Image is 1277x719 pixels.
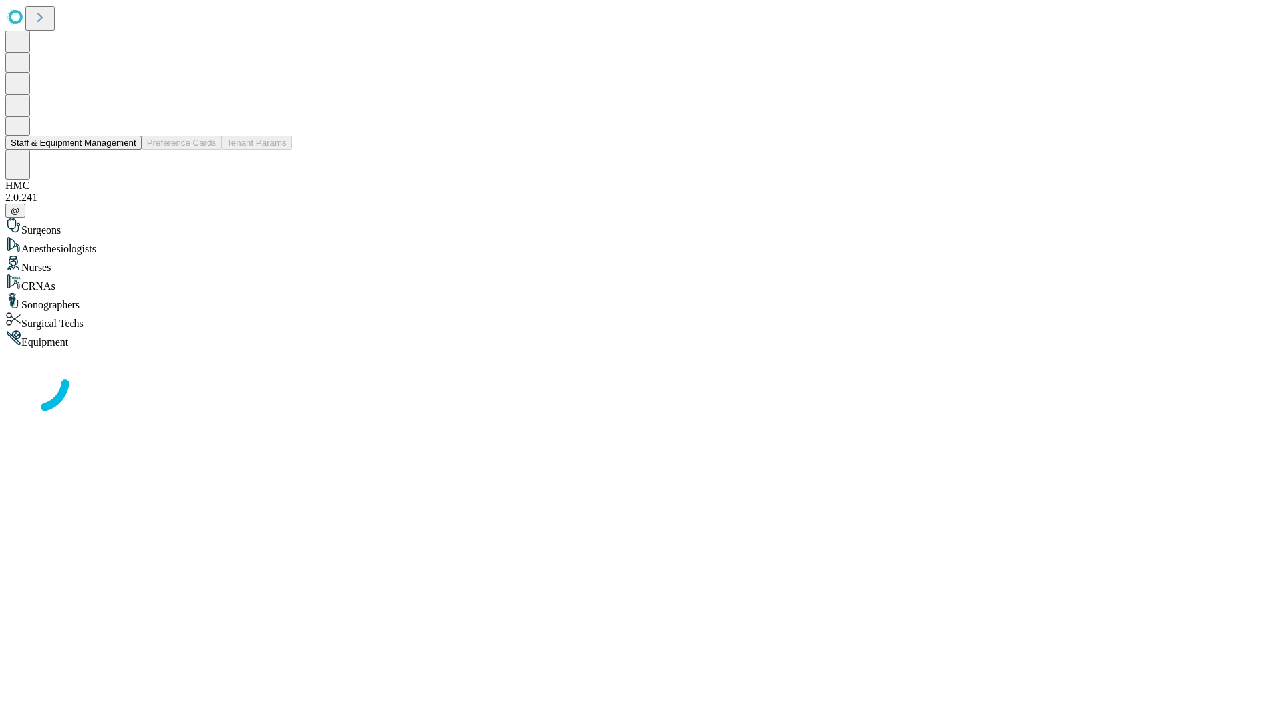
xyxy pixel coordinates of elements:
[5,255,1272,274] div: Nurses
[5,236,1272,255] div: Anesthesiologists
[142,136,221,150] button: Preference Cards
[11,206,20,216] span: @
[5,192,1272,204] div: 2.0.241
[5,274,1272,292] div: CRNAs
[5,330,1272,348] div: Equipment
[5,218,1272,236] div: Surgeons
[5,311,1272,330] div: Surgical Techs
[5,204,25,218] button: @
[5,136,142,150] button: Staff & Equipment Management
[5,292,1272,311] div: Sonographers
[5,180,1272,192] div: HMC
[221,136,292,150] button: Tenant Params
